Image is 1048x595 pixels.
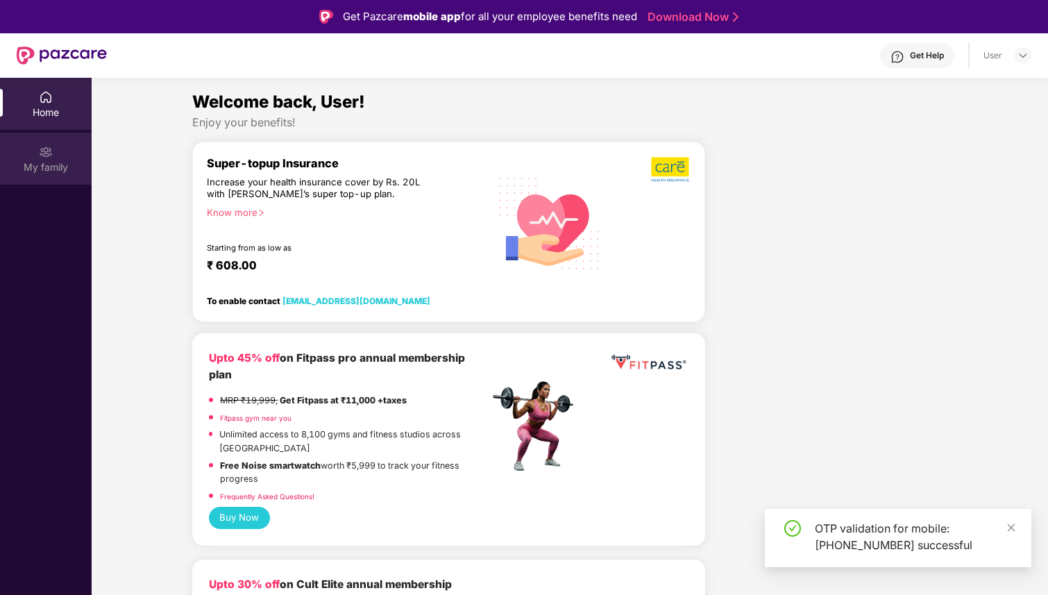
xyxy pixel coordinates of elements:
a: Frequently Asked Questions! [220,492,314,501]
img: b5dec4f62d2307b9de63beb79f102df3.png [651,156,691,183]
img: svg+xml;base64,PHN2ZyBpZD0iSGVscC0zMngzMiIgeG1sbnM9Imh0dHA6Ly93d3cudzMub3JnLzIwMDAvc3ZnIiB3aWR0aD... [890,50,904,64]
div: Know more [207,207,481,217]
div: Increase your health insurance cover by Rs. 20L with [PERSON_NAME]’s super top-up plan. [207,176,429,201]
img: svg+xml;base64,PHN2ZyB3aWR0aD0iMjAiIGhlaWdodD0iMjAiIHZpZXdCb3g9IjAgMCAyMCAyMCIgZmlsbD0ibm9uZSIgeG... [39,145,53,159]
div: To enable contact [207,296,430,305]
img: fppp.png [609,350,688,375]
span: Welcome back, User! [192,92,365,112]
img: Stroke [733,10,738,24]
p: worth ₹5,999 to track your fitness progress [220,459,489,486]
img: fpp.png [489,378,586,475]
div: ₹ 608.00 [207,258,475,275]
b: Upto 30% off [209,578,280,591]
div: User [983,50,1002,61]
a: Download Now [648,10,734,24]
img: svg+xml;base64,PHN2ZyB4bWxucz0iaHR0cDovL3d3dy53My5vcmcvMjAwMC9zdmciIHhtbG5zOnhsaW5rPSJodHRwOi8vd3... [489,161,610,284]
div: Super-topup Insurance [207,156,489,170]
b: on Fitpass pro annual membership plan [209,351,465,381]
img: New Pazcare Logo [17,47,107,65]
div: Get Pazcare for all your employee benefits need [343,8,637,25]
img: svg+xml;base64,PHN2ZyBpZD0iSG9tZSIgeG1sbnM9Imh0dHA6Ly93d3cudzMub3JnLzIwMDAvc3ZnIiB3aWR0aD0iMjAiIG... [39,90,53,104]
button: Buy Now [209,507,270,529]
a: Fitpass gym near you [220,414,291,422]
div: Enjoy your benefits! [192,115,947,130]
img: svg+xml;base64,PHN2ZyBpZD0iRHJvcGRvd24tMzJ4MzIiIHhtbG5zPSJodHRwOi8vd3d3LnczLm9yZy8yMDAwL3N2ZyIgd2... [1017,50,1029,61]
span: check-circle [784,520,801,537]
div: OTP validation for mobile: [PHONE_NUMBER] successful [815,520,1015,553]
strong: Get Fitpass at ₹11,000 +taxes [280,395,407,405]
del: MRP ₹19,999, [220,395,278,405]
div: Starting from as low as [207,243,430,253]
div: Get Help [910,50,944,61]
img: Logo [319,10,333,24]
span: right [257,209,265,217]
p: Unlimited access to 8,100 gyms and fitness studios across [GEOGRAPHIC_DATA] [219,428,489,455]
strong: mobile app [403,10,461,23]
strong: Free Noise smartwatch [220,460,321,471]
span: close [1006,523,1016,533]
b: Upto 45% off [209,351,280,364]
a: [EMAIL_ADDRESS][DOMAIN_NAME] [282,296,430,306]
